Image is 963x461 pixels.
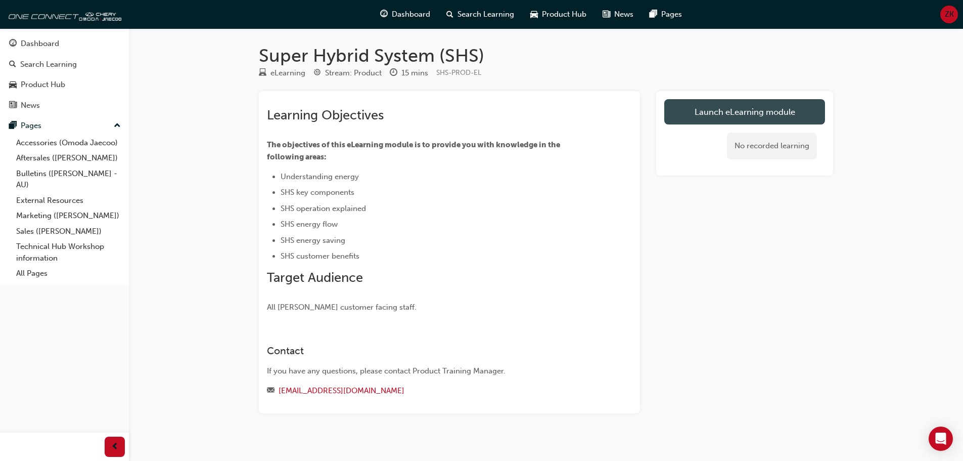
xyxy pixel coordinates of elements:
div: Dashboard [21,38,59,50]
span: Target Audience [267,270,363,285]
span: search-icon [9,60,16,69]
span: guage-icon [380,8,388,21]
span: SHS customer benefits [281,252,359,261]
a: car-iconProduct Hub [522,4,594,25]
h3: Contact [267,345,595,357]
span: News [614,9,633,20]
span: SHS energy flow [281,220,338,229]
span: Pages [661,9,682,20]
a: Dashboard [4,34,125,53]
span: SHS energy saving [281,236,345,245]
a: Aftersales ([PERSON_NAME]) [12,150,125,166]
a: External Resources [12,193,125,208]
div: Email [267,385,595,397]
span: Search Learning [457,9,514,20]
span: All [PERSON_NAME] customer facing staff. [267,303,417,312]
button: Pages [4,116,125,135]
a: Technical Hub Workshop information [12,239,125,266]
a: News [4,96,125,115]
a: news-iconNews [594,4,641,25]
span: car-icon [530,8,538,21]
div: Duration [390,67,428,79]
a: Accessories (Omoda Jaecoo) [12,135,125,151]
div: Product Hub [21,79,65,91]
span: clock-icon [390,69,397,78]
a: [EMAIL_ADDRESS][DOMAIN_NAME] [279,386,404,395]
span: Understanding energy [281,172,359,181]
button: DashboardSearch LearningProduct HubNews [4,32,125,116]
div: Open Intercom Messenger [929,427,953,451]
a: Product Hub [4,75,125,94]
div: Type [259,67,305,79]
span: search-icon [446,8,453,21]
a: search-iconSearch Learning [438,4,522,25]
span: SHS operation explained [281,204,366,213]
div: eLearning [270,67,305,79]
div: News [21,100,40,111]
a: Sales ([PERSON_NAME]) [12,224,125,239]
a: guage-iconDashboard [372,4,438,25]
img: oneconnect [5,4,121,24]
span: Dashboard [392,9,430,20]
span: ZK [945,9,954,20]
div: If you have any questions, please contact Product Training Manager. [267,365,595,377]
span: Learning resource code [436,68,481,77]
a: Launch eLearning module [664,99,825,124]
h1: Super Hybrid System (SHS) [259,45,833,67]
span: pages-icon [9,121,17,131]
span: up-icon [114,119,121,133]
span: pages-icon [650,8,657,21]
div: Stream [313,67,382,79]
span: prev-icon [111,441,119,453]
div: No recorded learning [727,133,817,159]
span: news-icon [9,101,17,110]
div: Search Learning [20,59,77,70]
a: All Pages [12,266,125,281]
span: guage-icon [9,39,17,49]
div: 15 mins [401,67,428,79]
span: Product Hub [542,9,586,20]
button: ZK [940,6,958,23]
a: Search Learning [4,55,125,74]
span: SHS key components [281,188,354,197]
span: email-icon [267,387,274,396]
div: Pages [21,120,41,132]
a: Marketing ([PERSON_NAME]) [12,208,125,224]
span: learningResourceType_ELEARNING-icon [259,69,266,78]
span: target-icon [313,69,321,78]
span: car-icon [9,80,17,90]
a: pages-iconPages [641,4,690,25]
a: Bulletins ([PERSON_NAME] - AU) [12,166,125,193]
span: Learning Objectives [267,107,384,123]
span: The objectives of this eLearning module is to provide you with knowledge in the following areas: [267,140,562,161]
div: Stream: Product [325,67,382,79]
span: news-icon [603,8,610,21]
